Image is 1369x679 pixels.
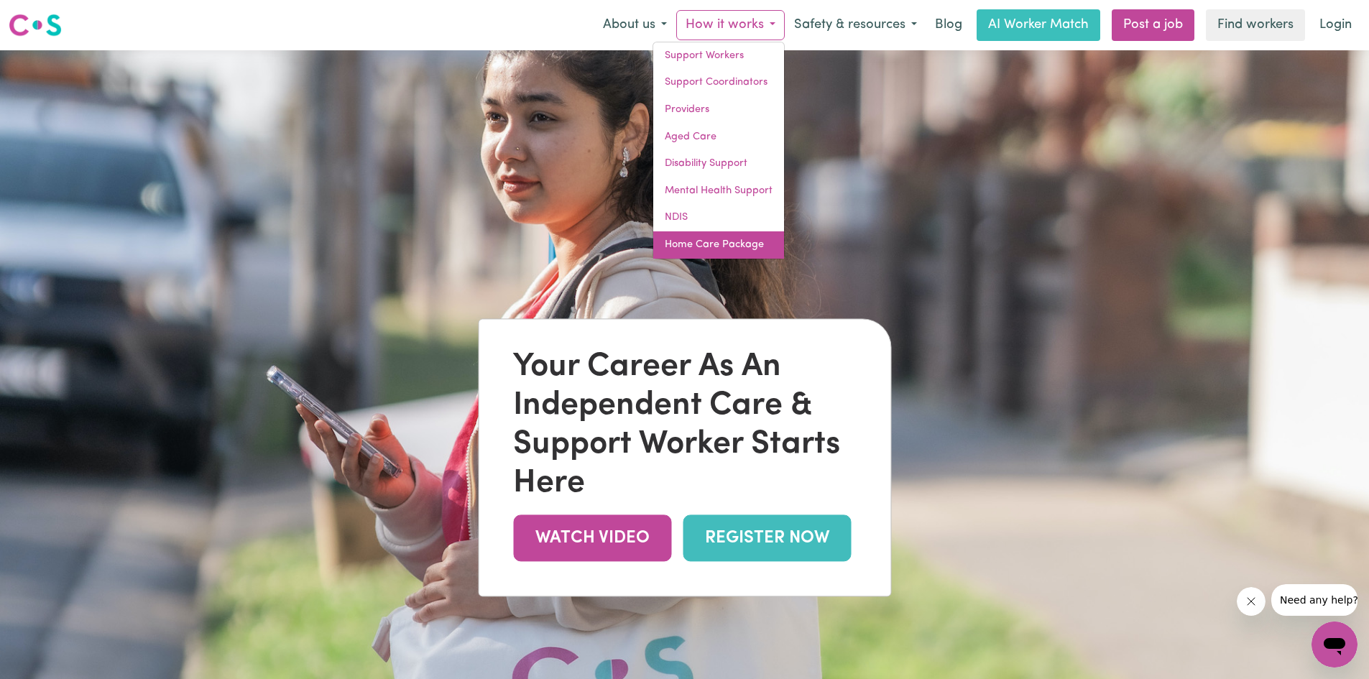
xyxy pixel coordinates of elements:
a: Post a job [1112,9,1194,41]
a: Find workers [1206,9,1305,41]
a: REGISTER NOW [683,514,851,561]
a: Support Workers [653,42,784,70]
button: Safety & resources [785,10,926,40]
a: Careseekers logo [9,9,62,42]
div: How it works [653,42,785,259]
button: About us [594,10,676,40]
iframe: Message from company [1271,584,1358,616]
a: WATCH VIDEO [513,514,671,561]
a: Blog [926,9,971,41]
a: Support Coordinators [653,69,784,96]
div: Your Career As An Independent Care & Support Worker Starts Here [513,348,856,503]
iframe: Button to launch messaging window [1312,622,1358,668]
a: Disability Support [653,150,784,177]
a: NDIS [653,204,784,231]
a: Login [1311,9,1360,41]
iframe: Close message [1237,587,1266,616]
span: Need any help? [9,10,87,22]
a: Providers [653,96,784,124]
a: Home Care Package [653,231,784,259]
img: Careseekers logo [9,12,62,38]
a: Mental Health Support [653,177,784,205]
a: Aged Care [653,124,784,151]
button: How it works [676,10,785,40]
a: AI Worker Match [977,9,1100,41]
